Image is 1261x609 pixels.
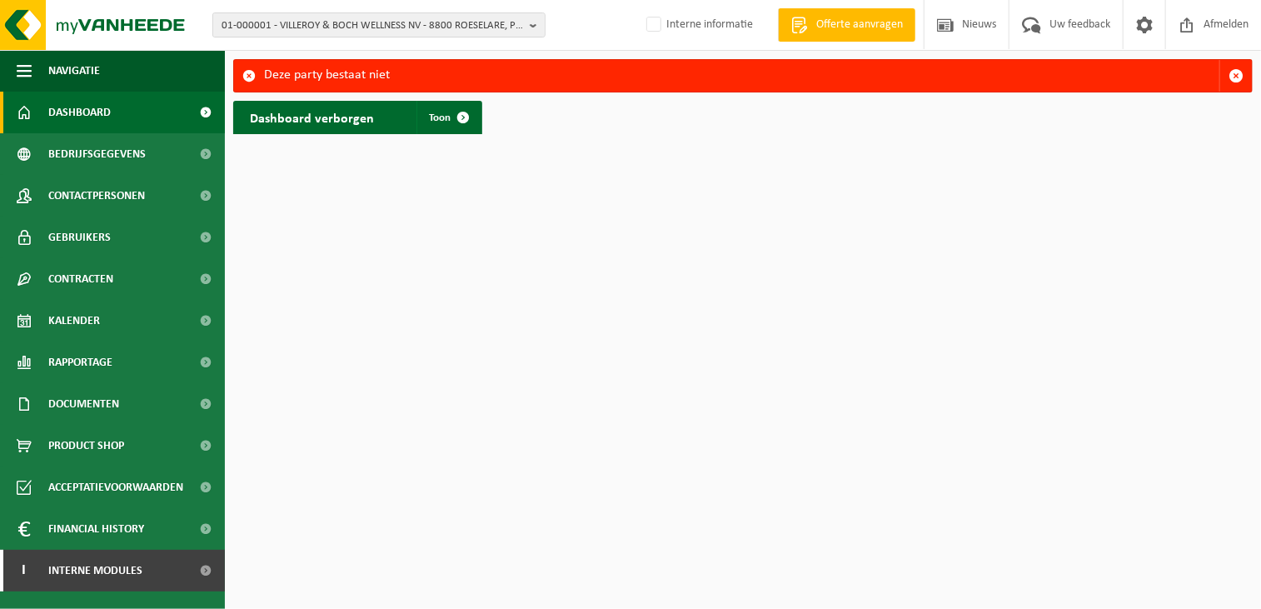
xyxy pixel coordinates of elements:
button: 01-000001 - VILLEROY & BOCH WELLNESS NV - 8800 ROESELARE, POPULIERSTRAAT 1 [212,12,546,37]
h2: Dashboard verborgen [233,101,391,133]
span: Contracten [48,258,113,300]
span: Gebruikers [48,217,111,258]
a: Offerte aanvragen [778,8,915,42]
span: Navigatie [48,50,100,92]
a: Toon [416,101,481,134]
span: Bedrijfsgegevens [48,133,146,175]
label: Interne informatie [643,12,753,37]
span: Kalender [48,300,100,342]
span: Toon [430,112,451,123]
span: I [17,550,32,592]
span: Offerte aanvragen [812,17,907,33]
span: Dashboard [48,92,111,133]
span: Interne modules [48,550,142,592]
span: 01-000001 - VILLEROY & BOCH WELLNESS NV - 8800 ROESELARE, POPULIERSTRAAT 1 [222,13,523,38]
span: Rapportage [48,342,112,383]
div: Deze party bestaat niet [264,60,1219,92]
span: Financial History [48,508,144,550]
span: Product Shop [48,425,124,467]
span: Documenten [48,383,119,425]
span: Acceptatievoorwaarden [48,467,183,508]
span: Contactpersonen [48,175,145,217]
